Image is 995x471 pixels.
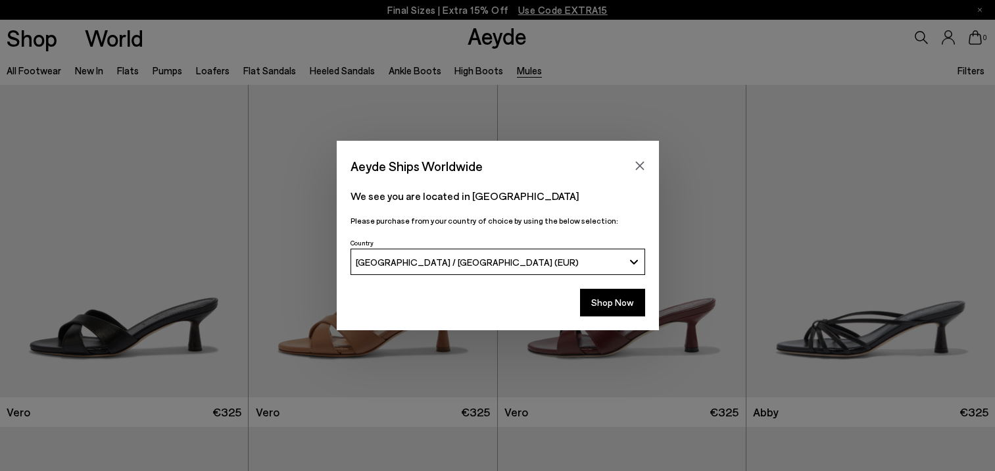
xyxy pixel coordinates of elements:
span: Country [351,239,374,247]
button: Shop Now [580,289,645,316]
p: We see you are located in [GEOGRAPHIC_DATA] [351,188,645,204]
button: Close [630,156,650,176]
span: [GEOGRAPHIC_DATA] / [GEOGRAPHIC_DATA] (EUR) [356,257,579,268]
p: Please purchase from your country of choice by using the below selection: [351,214,645,227]
span: Aeyde Ships Worldwide [351,155,483,178]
